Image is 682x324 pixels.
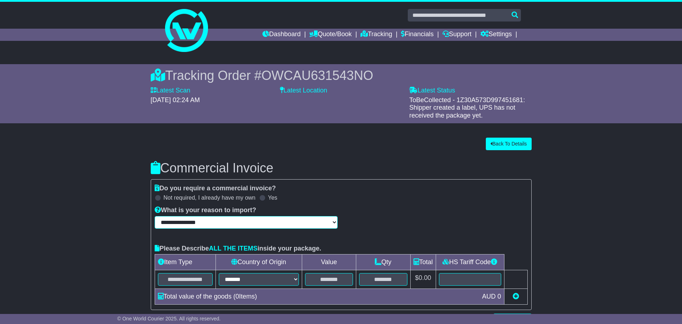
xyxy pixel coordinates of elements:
[209,245,258,252] span: ALL THE ITEMS
[280,87,327,95] label: Latest Location
[442,29,471,41] a: Support
[151,96,200,104] span: [DATE] 02:24 AM
[268,194,277,201] label: Yes
[486,138,531,150] button: Back To Details
[155,254,216,270] td: Item Type
[480,29,512,41] a: Settings
[155,185,276,192] label: Do you require a commercial invoice?
[513,293,519,300] a: Add new item
[261,68,373,83] span: OWCAU631543NO
[117,316,221,321] span: © One World Courier 2025. All rights reserved.
[216,254,302,270] td: Country of Origin
[151,87,190,95] label: Latest Scan
[154,292,479,301] div: Total value of the goods ( Items)
[410,254,436,270] td: Total
[356,254,411,270] td: Qty
[409,87,455,95] label: Latest Status
[155,206,256,214] label: What is your reason to import?
[236,293,239,300] span: 0
[409,96,525,119] span: ToBeCollected - 1Z30A573D997451681: Shipper created a label, UPS has not received the package yet.
[309,29,352,41] a: Quote/Book
[302,254,356,270] td: Value
[419,274,431,281] span: 0.00
[410,270,436,289] td: $
[436,254,504,270] td: HS Tariff Code
[482,293,495,300] span: AUD
[151,68,532,83] div: Tracking Order #
[361,29,392,41] a: Tracking
[155,245,321,253] label: Please Describe inside your package.
[401,29,434,41] a: Financials
[164,194,256,201] label: Not required, I already have my own
[262,29,301,41] a: Dashboard
[151,161,532,175] h3: Commercial Invoice
[497,293,501,300] span: 0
